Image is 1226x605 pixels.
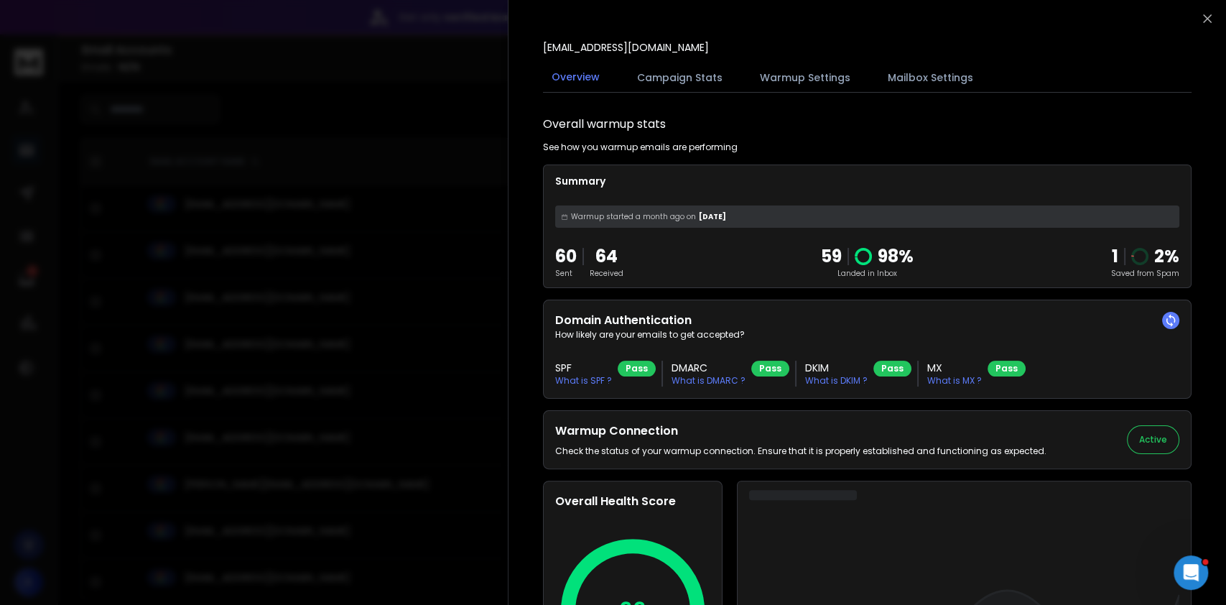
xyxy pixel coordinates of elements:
div: Pass [873,361,911,377]
p: 64 [590,245,623,268]
h2: Overall Health Score [555,493,710,510]
strong: 1 [1112,244,1118,268]
p: See how you warmup emails are performing [543,142,738,153]
p: Landed in Inbox [821,268,914,279]
p: Received [590,268,623,279]
p: 2 % [1154,245,1179,268]
p: How likely are your emails to get accepted? [555,329,1179,341]
p: What is DKIM ? [805,375,868,387]
p: What is SPF ? [555,375,612,387]
button: Mailbox Settings [879,62,982,93]
h2: Warmup Connection [555,422,1046,440]
p: Summary [555,174,1179,188]
h2: Domain Authentication [555,312,1179,329]
p: 60 [555,245,577,268]
div: Pass [988,361,1026,377]
p: Check the status of your warmup connection. Ensure that it is properly established and functionin... [555,445,1046,457]
button: Overview [543,61,608,94]
button: Campaign Stats [628,62,731,93]
p: Sent [555,268,577,279]
div: Pass [618,361,656,377]
h3: DKIM [805,361,868,375]
div: [DATE] [555,205,1179,228]
h1: Overall warmup stats [543,116,666,133]
p: Saved from Spam [1111,268,1179,279]
p: [EMAIL_ADDRESS][DOMAIN_NAME] [543,40,709,55]
h3: DMARC [672,361,746,375]
p: What is MX ? [927,375,982,387]
span: Warmup started a month ago on [571,211,696,222]
p: 98 % [878,245,914,268]
button: Warmup Settings [751,62,859,93]
p: What is DMARC ? [672,375,746,387]
div: Pass [751,361,789,377]
iframe: Intercom live chat [1174,555,1208,590]
h3: SPF [555,361,612,375]
p: 59 [821,245,842,268]
button: Active [1127,425,1179,454]
h3: MX [927,361,982,375]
